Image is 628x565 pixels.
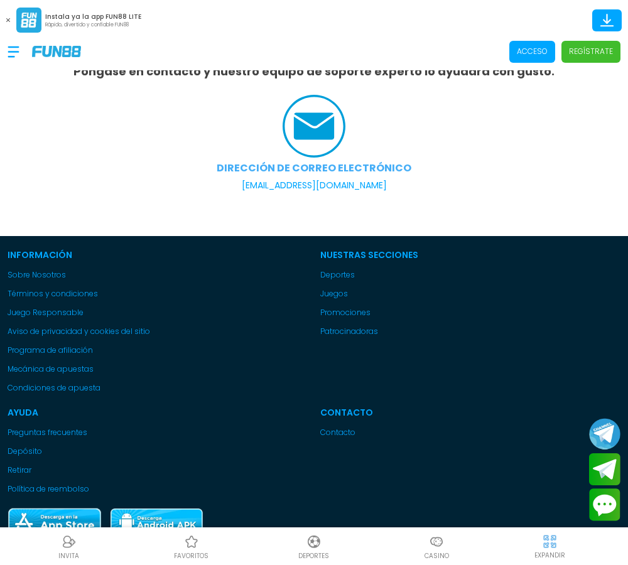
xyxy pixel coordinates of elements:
[217,161,411,176] p: DIRECCIÓN DE CORREO ELECTRÓNICO
[62,534,77,549] img: Referral
[8,269,308,281] a: Sobre Nosotros
[589,488,620,521] button: Contact customer service
[306,534,322,549] img: Deportes
[8,345,308,356] a: Programa de afiliación
[32,46,81,56] img: Company Logo
[8,326,308,337] a: Aviso de privacidad y cookies del sitio
[58,551,79,561] p: INVITA
[429,534,444,549] img: Casino
[109,507,203,537] img: Play Store
[174,551,208,561] p: favoritos
[16,8,41,33] img: App Logo
[425,551,449,561] p: Casino
[25,63,603,80] p: Póngase en contacto y nuestro equipo de soporte experto lo ayudará con gusto.
[320,269,620,281] a: Deportes
[320,307,620,318] a: Promociones
[45,21,141,29] p: Rápido, divertido y confiable FUN88
[8,249,308,262] p: Información
[130,532,252,561] a: Casino FavoritosCasino Favoritosfavoritos
[8,288,308,299] a: Términos y condiciones
[320,427,620,438] a: Contacto
[298,551,329,561] p: Deportes
[320,326,620,337] a: Patrocinadoras
[534,551,565,560] p: EXPANDIR
[542,534,558,549] img: hide
[517,46,548,57] p: Acceso
[376,532,498,561] a: CasinoCasinoCasino
[589,453,620,486] button: Join telegram
[8,363,308,375] a: Mecánica de apuestas
[320,249,620,262] p: Nuestras Secciones
[8,307,308,318] a: Juego Responsable
[8,507,102,537] img: App Store
[8,406,308,419] p: Ayuda
[8,483,308,495] a: Política de reembolso
[45,12,141,21] p: Instala ya la app FUN88 LITE
[320,406,620,419] p: Contacto
[8,465,308,476] a: Retirar
[569,46,613,57] p: Regístrate
[8,446,308,457] a: Depósito
[8,532,130,561] a: ReferralReferralINVITA
[8,427,308,438] a: Preguntas frecuentes
[589,417,620,450] button: Join telegram channel
[242,179,387,192] a: [EMAIL_ADDRESS][DOMAIN_NAME]
[252,532,375,561] a: DeportesDeportesDeportes
[320,288,348,299] button: Juegos
[8,382,308,394] a: Condiciones de apuesta
[184,534,199,549] img: Casino Favoritos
